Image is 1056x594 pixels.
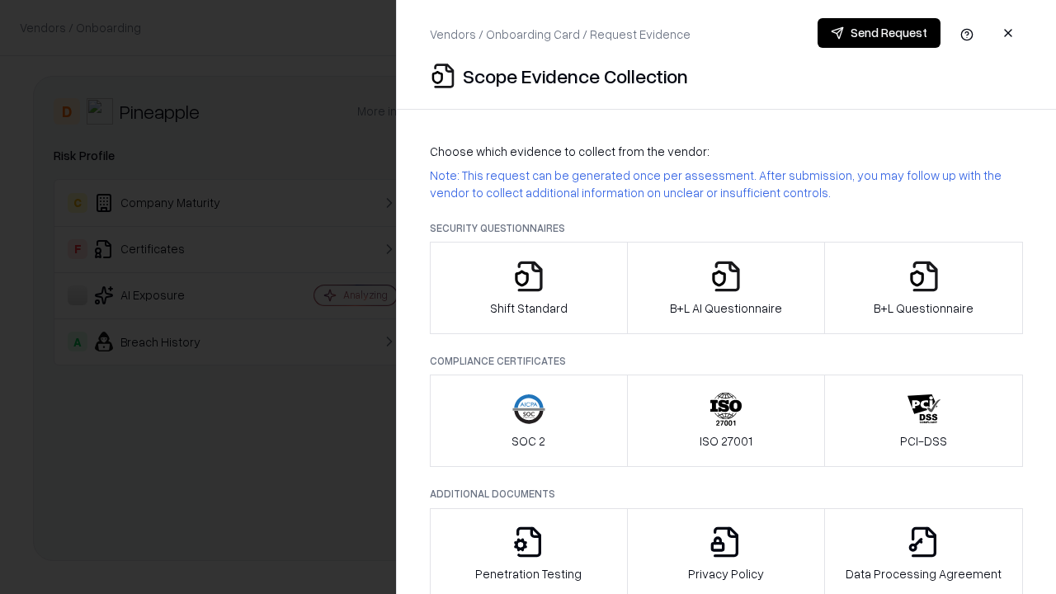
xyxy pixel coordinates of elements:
p: Choose which evidence to collect from the vendor: [430,143,1023,160]
button: Send Request [818,18,940,48]
p: Penetration Testing [475,565,582,582]
button: B+L Questionnaire [824,242,1023,334]
p: PCI-DSS [900,432,947,450]
p: Shift Standard [490,299,568,317]
p: Privacy Policy [688,565,764,582]
p: B+L Questionnaire [874,299,973,317]
p: Data Processing Agreement [846,565,1002,582]
p: Note: This request can be generated once per assessment. After submission, you may follow up with... [430,167,1023,201]
p: Security Questionnaires [430,221,1023,235]
button: ISO 27001 [627,375,826,467]
button: Shift Standard [430,242,628,334]
button: SOC 2 [430,375,628,467]
p: ISO 27001 [700,432,752,450]
p: B+L AI Questionnaire [670,299,782,317]
p: Scope Evidence Collection [463,63,688,89]
p: Additional Documents [430,487,1023,501]
button: B+L AI Questionnaire [627,242,826,334]
p: Vendors / Onboarding Card / Request Evidence [430,26,691,43]
p: SOC 2 [511,432,545,450]
button: PCI-DSS [824,375,1023,467]
p: Compliance Certificates [430,354,1023,368]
